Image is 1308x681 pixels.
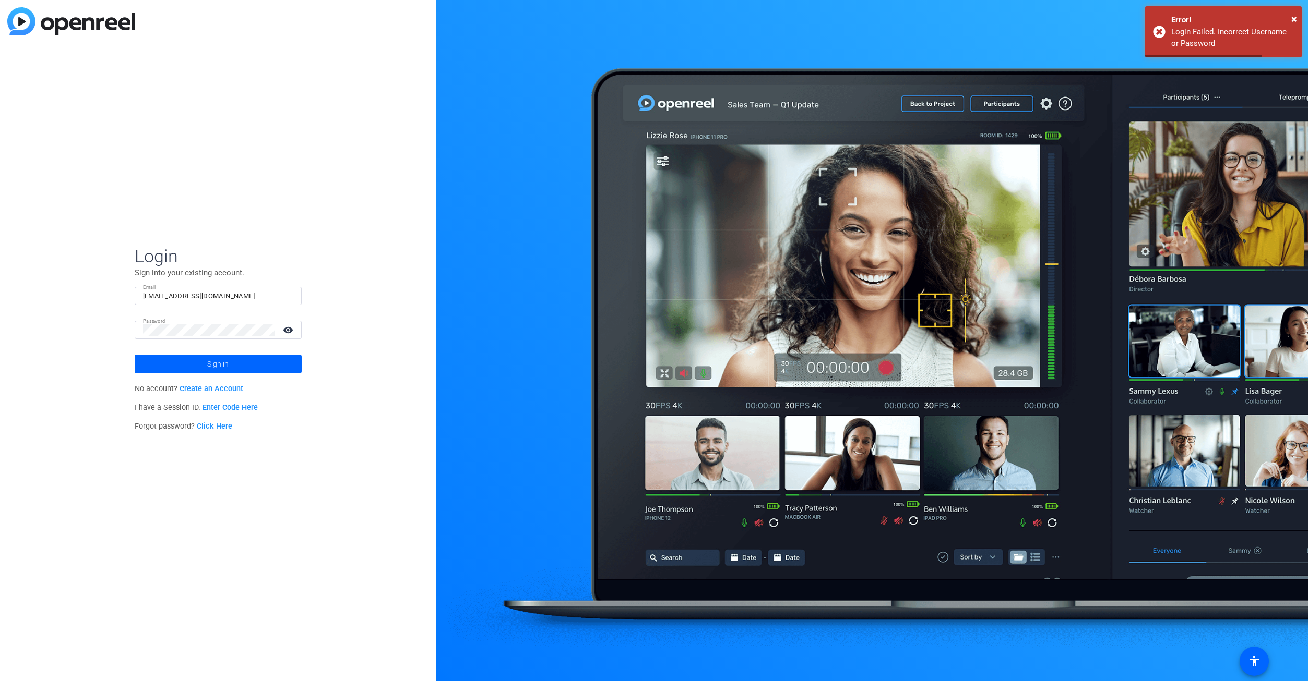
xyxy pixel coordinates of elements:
[135,422,233,431] span: Forgot password?
[135,245,302,267] span: Login
[1171,26,1294,50] div: Login Failed. Incorrect Username or Password
[135,403,258,412] span: I have a Session ID.
[135,384,244,393] span: No account?
[7,7,135,35] img: blue-gradient.svg
[180,384,243,393] a: Create an Account
[1291,13,1297,25] span: ×
[1171,14,1294,26] div: Error!
[207,351,229,377] span: Sign in
[143,290,293,302] input: Enter Email Address
[135,355,302,373] button: Sign in
[197,422,232,431] a: Click Here
[135,267,302,278] p: Sign into your existing account.
[1248,655,1261,667] mat-icon: accessibility
[143,284,156,290] mat-label: Email
[1291,11,1297,27] button: Close
[203,403,258,412] a: Enter Code Here
[277,322,302,337] mat-icon: visibility
[143,318,165,324] mat-label: Password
